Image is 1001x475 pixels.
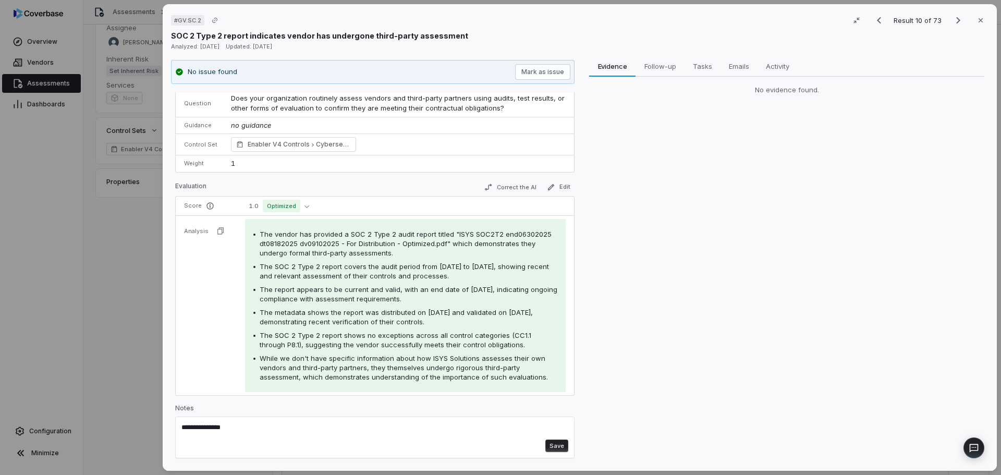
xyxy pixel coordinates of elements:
button: Correct the AI [480,181,541,193]
span: The report appears to be current and valid, with an end date of [DATE], indicating ongoing compli... [260,285,557,303]
div: No evidence found. [589,85,984,95]
button: Previous result [869,14,889,27]
span: # GV.SC.2 [174,16,201,25]
span: Does your organization routinely assess vendors and third-party partners using audits, test resul... [231,94,567,113]
p: Analysis [184,227,209,235]
p: No issue found [188,67,237,77]
span: Emails [725,59,753,73]
span: The SOC 2 Type 2 report shows no exceptions across all control categories (CC1.1 through P8.1), s... [260,331,531,349]
span: Follow-up [640,59,680,73]
p: Evaluation [175,182,206,194]
button: Mark as issue [515,64,570,80]
button: Next result [948,14,969,27]
button: Edit [543,181,575,193]
span: Activity [762,59,794,73]
span: 1 [231,159,235,167]
p: Score [184,202,233,210]
p: Control Set [184,141,218,149]
p: Result 10 of 73 [894,15,944,26]
p: Notes [175,404,575,417]
p: SOC 2 Type 2 report indicates vendor has undergone third-party assessment [171,30,468,41]
span: Tasks [689,59,716,73]
span: no guidance [231,121,271,129]
button: Copy link [205,11,224,30]
span: Evidence [594,59,631,73]
p: Question [184,100,218,107]
span: Analyzed: [DATE] [171,43,219,50]
p: Guidance [184,121,218,129]
span: The vendor has provided a SOC 2 Type 2 audit report titled "ISYS SOC2T2 end06302025 dt08182025 dv... [260,230,552,257]
button: Save [545,440,568,452]
span: Enabler V4 Controls Cybersecurity Supply Chain Risk Management [248,139,351,150]
span: The metadata shows the report was distributed on [DATE] and validated on [DATE], demonstrating re... [260,308,533,326]
span: Updated: [DATE] [226,43,272,50]
span: Optimized [263,200,300,212]
span: The SOC 2 Type 2 report covers the audit period from [DATE] to [DATE], showing recent and relevan... [260,262,549,280]
p: Weight [184,160,218,167]
button: 1.0Optimized [245,200,313,212]
span: While we don't have specific information about how ISYS Solutions assesses their own vendors and ... [260,354,548,381]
